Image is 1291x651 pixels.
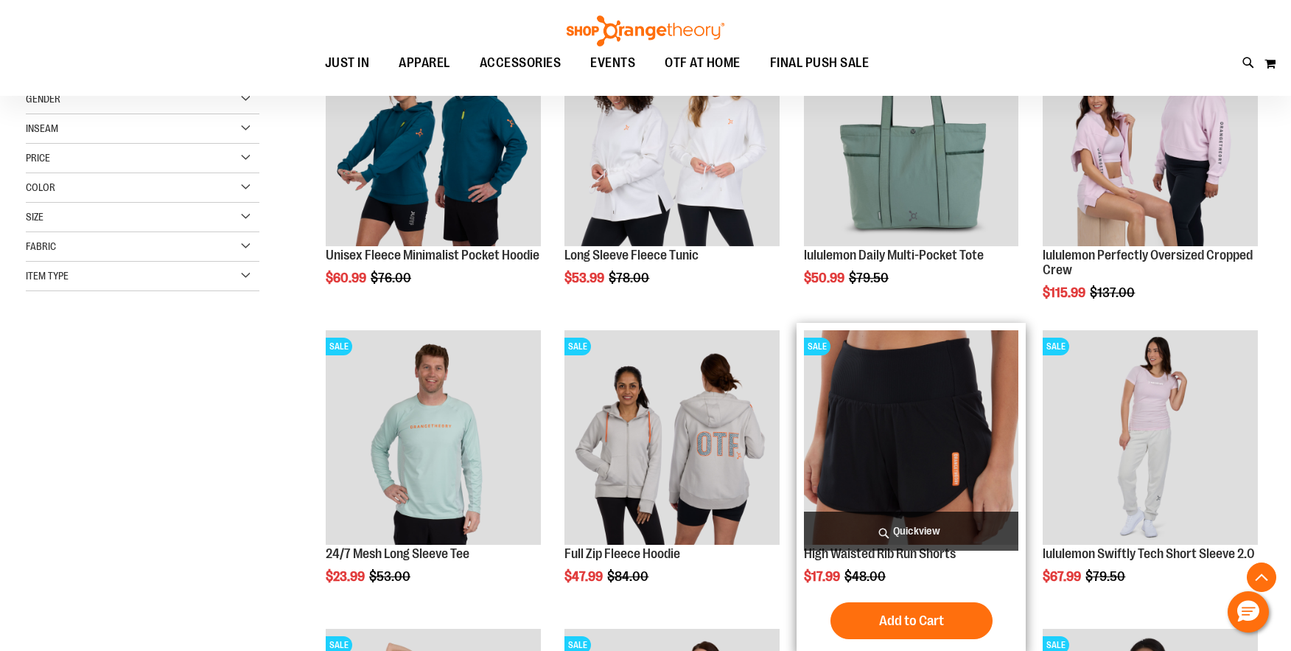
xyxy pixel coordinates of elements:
img: lululemon Perfectly Oversized Cropped Crew [1043,31,1258,246]
a: Main Image of 1457091SALE [564,330,780,548]
a: High Waisted Rib Run Shorts [804,546,956,561]
img: High Waisted Rib Run Shorts [804,330,1019,546]
a: lululemon Daily Multi-Pocket ToteSALE [804,31,1019,248]
span: $60.99 [326,271,368,285]
span: $53.99 [564,271,606,285]
a: lululemon Perfectly Oversized Cropped CrewSALE [1043,31,1258,248]
span: APPAREL [399,46,450,80]
span: $47.99 [564,569,605,584]
span: $53.00 [369,569,413,584]
span: Gender [26,93,60,105]
a: Unisex Fleece Minimalist Pocket HoodieSALE [326,31,541,248]
span: $50.99 [804,271,847,285]
span: $79.50 [849,271,891,285]
a: lululemon Perfectly Oversized Cropped Crew [1043,248,1253,277]
span: $115.99 [1043,285,1088,300]
a: 24/7 Mesh Long Sleeve Tee [326,546,469,561]
div: product [1035,24,1265,337]
span: Inseam [26,122,58,134]
span: Fabric [26,240,56,252]
a: ACCESSORIES [465,46,576,80]
a: JUST IN [310,46,385,80]
img: Main Image of 1457095 [326,330,541,546]
div: product [318,24,548,322]
span: $79.50 [1085,569,1127,584]
a: Long Sleeve Fleece Tunic [564,248,699,262]
a: lululemon Swiftly Tech Short Sleeve 2.0SALE [1043,330,1258,548]
span: Size [26,211,43,223]
span: Item Type [26,270,69,282]
a: Full Zip Fleece Hoodie [564,546,680,561]
span: FINAL PUSH SALE [770,46,870,80]
span: $76.00 [371,271,413,285]
span: $78.00 [609,271,651,285]
button: Add to Cart [830,602,993,639]
img: Product image for Fleece Long Sleeve [564,31,780,246]
div: product [1035,323,1265,622]
a: FINAL PUSH SALE [755,46,884,80]
a: Quickview [804,512,1019,551]
span: $17.99 [804,569,842,584]
a: EVENTS [575,46,650,80]
span: Color [26,181,55,193]
a: Unisex Fleece Minimalist Pocket Hoodie [326,248,539,262]
span: SALE [326,338,352,355]
img: Main Image of 1457091 [564,330,780,546]
div: product [797,24,1026,322]
img: lululemon Daily Multi-Pocket Tote [804,31,1019,246]
span: Price [26,152,50,164]
span: $23.99 [326,569,367,584]
span: $67.99 [1043,569,1083,584]
img: lululemon Swiftly Tech Short Sleeve 2.0 [1043,330,1258,546]
a: Product image for Fleece Long SleeveSALE [564,31,780,248]
span: Add to Cart [879,613,944,629]
img: Shop Orangetheory [564,15,727,46]
span: SALE [1043,338,1069,355]
span: $84.00 [607,569,651,584]
span: $48.00 [844,569,888,584]
span: SALE [804,338,830,355]
a: lululemon Daily Multi-Pocket Tote [804,248,984,262]
div: product [318,323,548,622]
button: Back To Top [1247,563,1276,592]
span: JUST IN [325,46,370,80]
img: Unisex Fleece Minimalist Pocket Hoodie [326,31,541,246]
span: $137.00 [1090,285,1137,300]
a: lululemon Swiftly Tech Short Sleeve 2.0 [1043,546,1255,561]
button: Hello, have a question? Let’s chat. [1228,591,1269,633]
span: OTF AT HOME [665,46,741,80]
div: product [557,323,787,622]
span: ACCESSORIES [480,46,561,80]
span: EVENTS [590,46,635,80]
a: Main Image of 1457095SALE [326,330,541,548]
div: product [557,24,787,322]
a: OTF AT HOME [650,46,755,80]
a: High Waisted Rib Run ShortsSALE [804,330,1019,548]
span: SALE [564,338,591,355]
a: APPAREL [384,46,465,80]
